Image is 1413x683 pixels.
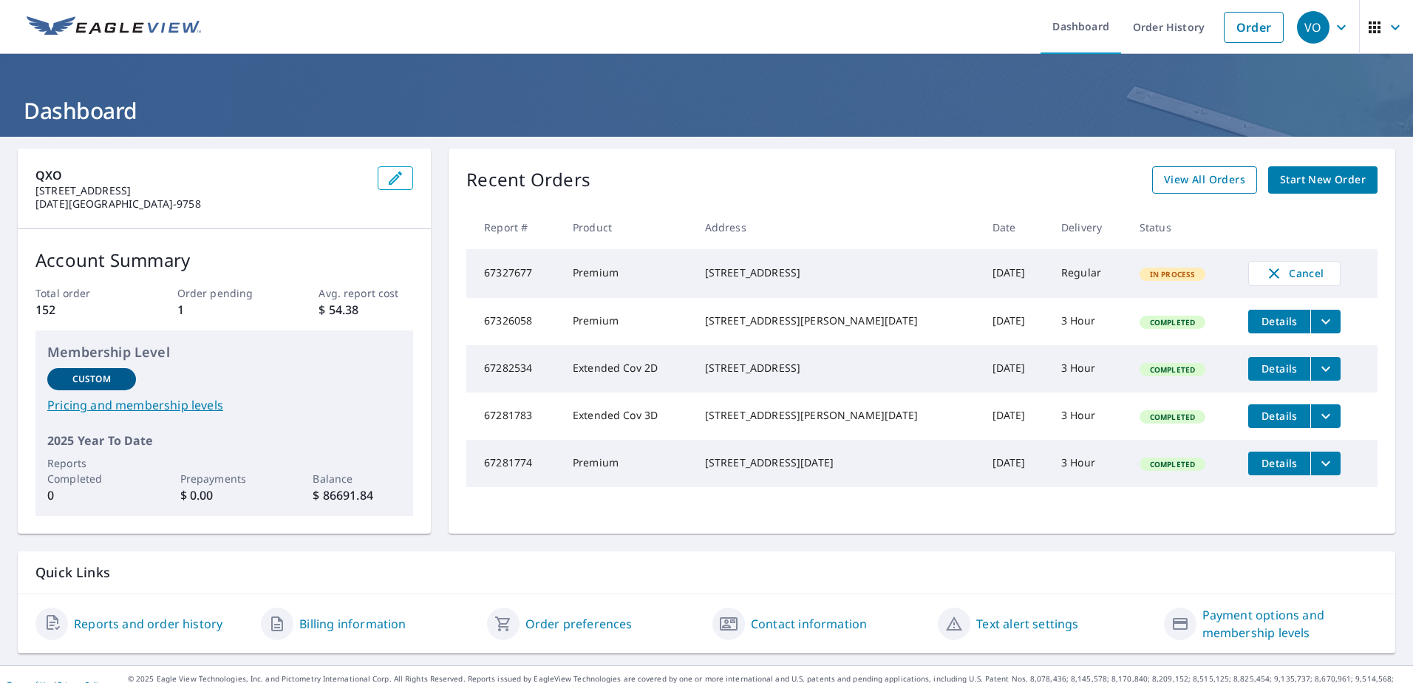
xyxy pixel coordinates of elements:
[180,486,269,504] p: $ 0.00
[705,455,969,470] div: [STREET_ADDRESS][DATE]
[1202,606,1378,642] a: Payment options and membership levels
[1310,357,1341,381] button: filesDropdownBtn-67282534
[466,205,561,249] th: Report #
[1248,404,1310,428] button: detailsBtn-67281783
[1049,205,1128,249] th: Delivery
[1152,166,1257,194] a: View All Orders
[466,249,561,298] td: 67327677
[35,563,1378,582] p: Quick Links
[1141,269,1205,279] span: In Process
[47,486,136,504] p: 0
[35,166,366,184] p: QXO
[561,440,693,487] td: Premium
[1164,171,1245,189] span: View All Orders
[705,408,969,423] div: [STREET_ADDRESS][PERSON_NAME][DATE]
[561,249,693,298] td: Premium
[313,486,401,504] p: $ 86691.84
[1049,345,1128,393] td: 3 Hour
[74,615,222,633] a: Reports and order history
[35,184,366,197] p: [STREET_ADDRESS]
[981,345,1049,393] td: [DATE]
[981,440,1049,487] td: [DATE]
[981,393,1049,440] td: [DATE]
[1310,310,1341,333] button: filesDropdownBtn-67326058
[561,345,693,393] td: Extended Cov 2D
[981,298,1049,345] td: [DATE]
[1141,364,1204,375] span: Completed
[466,345,561,393] td: 67282534
[72,373,111,386] p: Custom
[1310,452,1341,475] button: filesDropdownBtn-67281774
[466,166,590,194] p: Recent Orders
[1257,456,1301,470] span: Details
[1141,317,1204,327] span: Completed
[47,342,401,362] p: Membership Level
[1248,261,1341,286] button: Cancel
[27,16,201,38] img: EV Logo
[981,249,1049,298] td: [DATE]
[299,615,406,633] a: Billing information
[1257,409,1301,423] span: Details
[35,197,366,211] p: [DATE][GEOGRAPHIC_DATA]-9758
[981,205,1049,249] th: Date
[35,301,130,319] p: 152
[313,471,401,486] p: Balance
[18,95,1395,126] h1: Dashboard
[47,455,136,486] p: Reports Completed
[1310,404,1341,428] button: filesDropdownBtn-67281783
[1257,361,1301,376] span: Details
[561,205,693,249] th: Product
[466,440,561,487] td: 67281774
[319,285,413,301] p: Avg. report cost
[466,393,561,440] td: 67281783
[1049,393,1128,440] td: 3 Hour
[1224,12,1284,43] a: Order
[693,205,981,249] th: Address
[35,247,413,273] p: Account Summary
[561,393,693,440] td: Extended Cov 3D
[1049,298,1128,345] td: 3 Hour
[47,432,401,449] p: 2025 Year To Date
[1141,412,1204,422] span: Completed
[1248,452,1310,475] button: detailsBtn-67281774
[1128,205,1237,249] th: Status
[1297,11,1329,44] div: VO
[751,615,867,633] a: Contact information
[177,285,272,301] p: Order pending
[1049,440,1128,487] td: 3 Hour
[1141,459,1204,469] span: Completed
[35,285,130,301] p: Total order
[1248,357,1310,381] button: detailsBtn-67282534
[525,615,633,633] a: Order preferences
[705,313,969,328] div: [STREET_ADDRESS][PERSON_NAME][DATE]
[177,301,272,319] p: 1
[1257,314,1301,328] span: Details
[1268,166,1378,194] a: Start New Order
[1248,310,1310,333] button: detailsBtn-67326058
[319,301,413,319] p: $ 54.38
[1280,171,1366,189] span: Start New Order
[466,298,561,345] td: 67326058
[976,615,1078,633] a: Text alert settings
[561,298,693,345] td: Premium
[47,396,401,414] a: Pricing and membership levels
[705,361,969,376] div: [STREET_ADDRESS]
[1049,249,1128,298] td: Regular
[1264,265,1325,282] span: Cancel
[180,471,269,486] p: Prepayments
[705,265,969,280] div: [STREET_ADDRESS]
